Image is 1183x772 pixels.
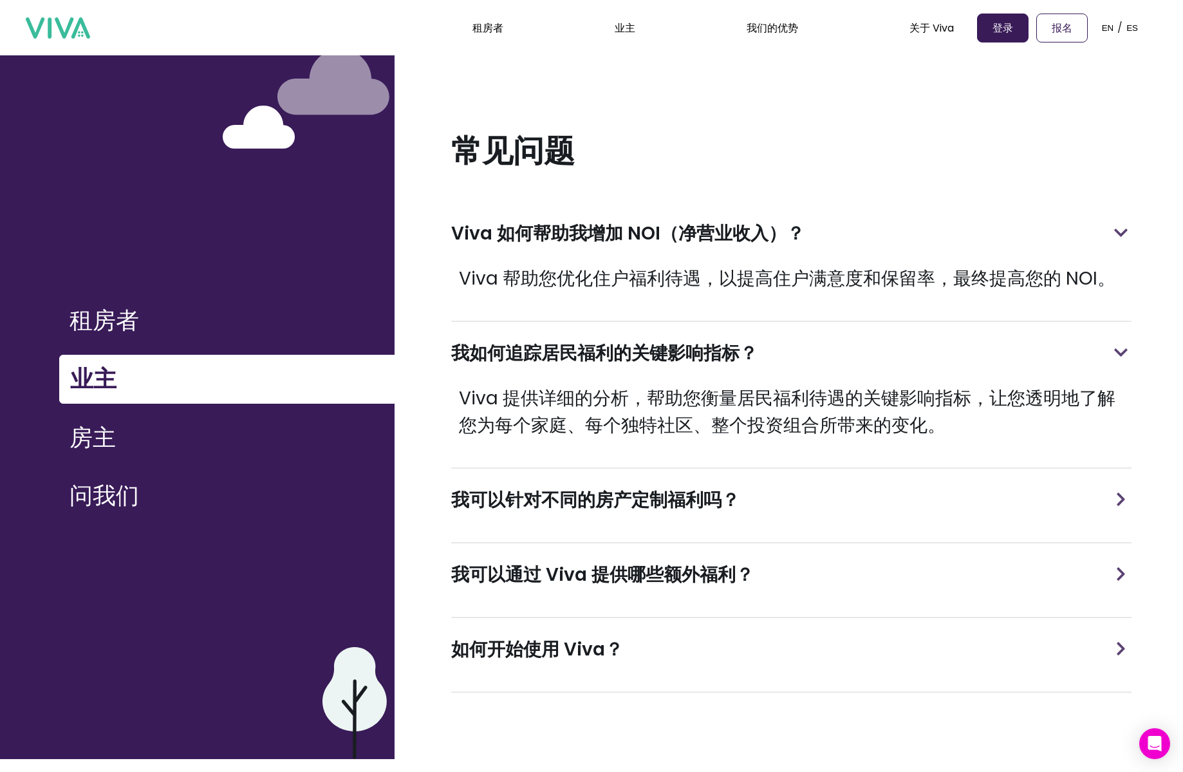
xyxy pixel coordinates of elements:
[451,543,1132,607] div: 我可以通过 Viva 提供哪些额外福利？最小化箭头
[977,14,1029,42] a: 登录
[1112,642,1130,655] img: 最小化箭头
[1112,567,1130,581] img: 最小化箭头
[70,304,139,337] font: 租房者
[472,21,503,35] a: 租房者
[451,487,740,513] font: 我可以针对不同的房产定制福利吗？
[70,479,139,512] font: 问我们
[451,221,805,246] font: Viva 如何帮助我增加 NOI（净营业收入）？
[615,21,635,35] a: 业主
[909,21,954,35] font: 关于 Viva
[451,562,754,587] font: 我可以通过 Viva 提供哪些额外福利？
[451,322,1132,385] div: 我如何追踪居民福利的关键影响指标？最小化箭头
[992,21,1013,35] font: 登录
[459,386,1115,438] font: Viva 提供详细的分析，帮助您衡量居民福利待遇的关键影响指标，让您透明地了解您为每个家庭、每个独特社区、整个投资组合所带来的变化。
[1114,223,1128,242] img: 最小化箭头
[451,202,1132,265] div: Viva 如何帮助我增加 NOI（净营业收入）？最小化箭头
[26,17,90,39] img: 万岁
[451,637,623,662] font: 如何开始使用 Viva？
[59,355,395,404] button: 业主
[1052,21,1072,35] font: 报名
[1117,20,1122,35] font: /
[59,414,395,462] button: 房主
[747,21,798,35] font: 我们的优势
[1114,343,1128,362] img: 最小化箭头
[451,469,1132,532] div: 我可以针对不同的房产定制福利吗？最小化箭头
[1102,23,1114,33] font: EN
[277,49,389,115] img: 紫色云
[70,362,116,395] font: 业主
[1036,14,1088,42] a: 报名
[59,297,395,355] a: 租房者
[59,472,395,520] button: 问我们
[59,414,395,472] a: 房主
[223,106,295,149] img: 白云
[1122,8,1142,48] button: ES
[1126,23,1138,33] font: ES
[322,647,387,759] img: 紫色云
[59,355,395,414] a: 业主
[1098,8,1118,48] button: EN
[451,129,575,173] font: 常见问题
[59,472,395,530] a: 问我们
[1139,728,1170,759] div: 打开 Intercom Messenger
[451,341,758,366] font: 我如何追踪居民福利的关键影响指标？
[1112,493,1130,506] img: 最小化箭头
[70,421,116,454] font: 房主
[451,618,1132,681] div: 如何开始使用 Viva？最小化箭头
[459,266,1115,291] font: Viva 帮助您优化住户福利待遇，以提高住户满意度和保留率，最终提高您的 NOI。
[59,297,395,344] button: 租房者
